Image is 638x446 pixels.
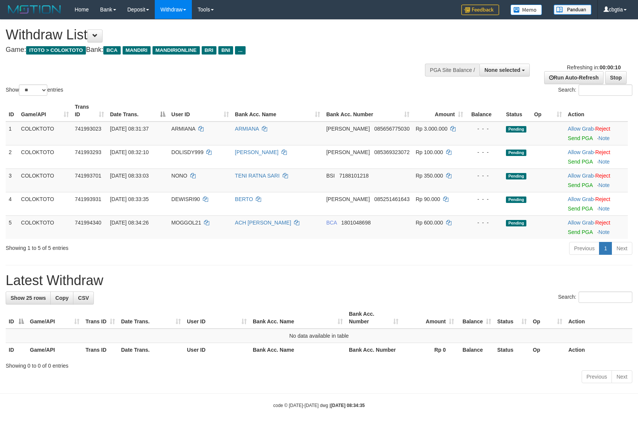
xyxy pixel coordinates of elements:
[595,220,610,226] a: Reject
[50,292,73,304] a: Copy
[568,206,593,212] a: Send PGA
[579,292,632,303] input: Search:
[565,122,628,145] td: ·
[568,149,594,155] a: Allow Grab
[599,159,610,165] a: Note
[544,71,604,84] a: Run Auto-Refresh
[531,100,565,122] th: Op: activate to sort column ascending
[171,126,195,132] span: ARMIANA
[6,307,27,329] th: ID: activate to sort column descending
[6,359,632,370] div: Showing 0 to 0 of 0 entries
[6,343,27,357] th: ID
[506,173,526,179] span: Pending
[235,126,259,132] a: ARMIANA
[506,126,526,133] span: Pending
[415,220,443,226] span: Rp 600.000
[569,242,599,255] a: Previous
[19,84,47,96] select: Showentries
[595,173,610,179] a: Reject
[530,307,565,329] th: Op: activate to sort column ascending
[558,84,632,96] label: Search:
[457,343,494,357] th: Balance
[11,295,46,301] span: Show 25 rows
[425,64,479,76] div: PGA Site Balance /
[235,220,291,226] a: ACH [PERSON_NAME]
[171,220,201,226] span: MOGGOL21
[565,343,632,357] th: Action
[235,173,280,179] a: TENI RATNA SARI
[568,126,595,132] span: ·
[118,307,184,329] th: Date Trans.: activate to sort column ascending
[558,292,632,303] label: Search:
[326,196,370,202] span: [PERSON_NAME]
[202,46,216,55] span: BRI
[612,242,632,255] a: Next
[6,122,18,145] td: 1
[599,135,610,141] a: Note
[595,196,610,202] a: Reject
[326,126,370,132] span: [PERSON_NAME]
[250,343,346,357] th: Bank Acc. Name
[568,135,593,141] a: Send PGA
[118,343,184,357] th: Date Trans.
[582,370,612,383] a: Previous
[82,343,118,357] th: Trans ID
[374,149,409,155] span: Copy 085369323072 to clipboard
[184,343,250,357] th: User ID
[18,192,72,215] td: COLOKTOTO
[27,307,82,329] th: Game/API: activate to sort column ascending
[18,145,72,168] td: COLOKTOTO
[568,159,593,165] a: Send PGA
[415,149,443,155] span: Rp 100.000
[6,292,51,304] a: Show 25 rows
[103,46,120,55] span: BCA
[235,46,245,55] span: ...
[401,343,457,357] th: Rp 0
[273,403,365,408] small: code © [DATE]-[DATE] dwg |
[6,27,418,42] h1: Withdraw List
[6,329,632,343] td: No data available in table
[331,403,365,408] strong: [DATE] 08:34:35
[412,100,466,122] th: Amount: activate to sort column ascending
[479,64,530,76] button: None selected
[27,343,82,357] th: Game/API
[346,307,401,329] th: Bank Acc. Number: activate to sort column ascending
[484,67,520,73] span: None selected
[232,100,323,122] th: Bank Acc. Name: activate to sort column ascending
[469,148,500,156] div: - - -
[6,145,18,168] td: 2
[568,196,594,202] a: Allow Grab
[72,100,107,122] th: Trans ID: activate to sort column ascending
[374,196,409,202] span: Copy 085251461643 to clipboard
[6,215,18,239] td: 5
[565,168,628,192] td: ·
[110,196,149,202] span: [DATE] 08:33:35
[323,100,412,122] th: Bank Acc. Number: activate to sort column ascending
[401,307,457,329] th: Amount: activate to sort column ascending
[599,182,610,188] a: Note
[466,100,503,122] th: Balance
[326,220,337,226] span: BCA
[6,241,260,252] div: Showing 1 to 5 of 5 entries
[6,4,63,15] img: MOTION_logo.png
[6,46,418,54] h4: Game: Bank:
[599,64,621,70] strong: 00:00:10
[55,295,68,301] span: Copy
[110,173,149,179] span: [DATE] 08:33:03
[568,149,595,155] span: ·
[494,343,530,357] th: Status
[415,173,443,179] span: Rp 350.000
[75,196,101,202] span: 741993931
[568,173,594,179] a: Allow Grab
[565,307,632,329] th: Action
[326,149,370,155] span: [PERSON_NAME]
[567,64,621,70] span: Refreshing in:
[235,149,279,155] a: [PERSON_NAME]
[595,126,610,132] a: Reject
[168,100,232,122] th: User ID: activate to sort column ascending
[171,173,187,179] span: NONO
[6,168,18,192] td: 3
[595,149,610,155] a: Reject
[341,220,371,226] span: Copy 1801048698 to clipboard
[568,229,593,235] a: Send PGA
